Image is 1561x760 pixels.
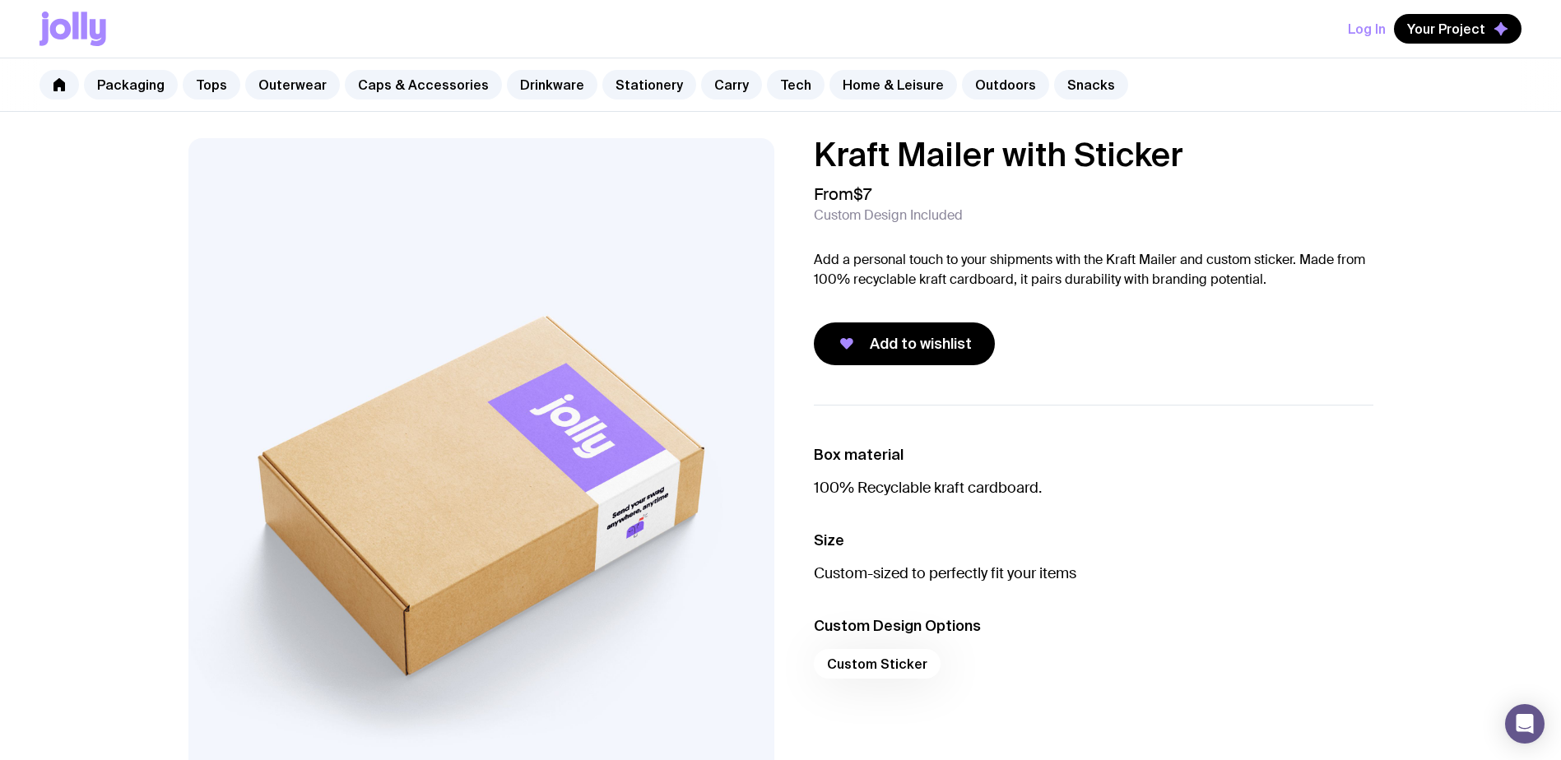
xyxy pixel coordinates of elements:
span: Custom Design Included [814,207,963,224]
span: $7 [853,183,871,205]
a: Home & Leisure [829,70,957,100]
a: Tech [767,70,825,100]
a: Carry [701,70,762,100]
span: Your Project [1407,21,1485,37]
a: Drinkware [507,70,597,100]
a: Caps & Accessories [345,70,502,100]
p: Custom-sized to perfectly fit your items [814,563,1373,583]
h3: Box material [814,445,1373,465]
a: Outdoors [962,70,1049,100]
p: Add a personal touch to your shipments with the Kraft Mailer and custom sticker. Made from 100% r... [814,250,1373,290]
h1: Kraft Mailer with Sticker [814,138,1373,171]
a: Snacks [1054,70,1128,100]
span: From [814,184,871,204]
div: Open Intercom Messenger [1505,704,1545,744]
h3: Custom Design Options [814,616,1373,636]
button: Log In [1348,14,1386,44]
p: 100% Recyclable kraft cardboard. [814,478,1373,498]
span: Add to wishlist [870,334,972,354]
button: Add to wishlist [814,322,995,365]
a: Tops [183,70,240,100]
a: Stationery [602,70,696,100]
a: Packaging [84,70,178,100]
button: Your Project [1394,14,1522,44]
a: Outerwear [245,70,340,100]
h3: Size [814,531,1373,550]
